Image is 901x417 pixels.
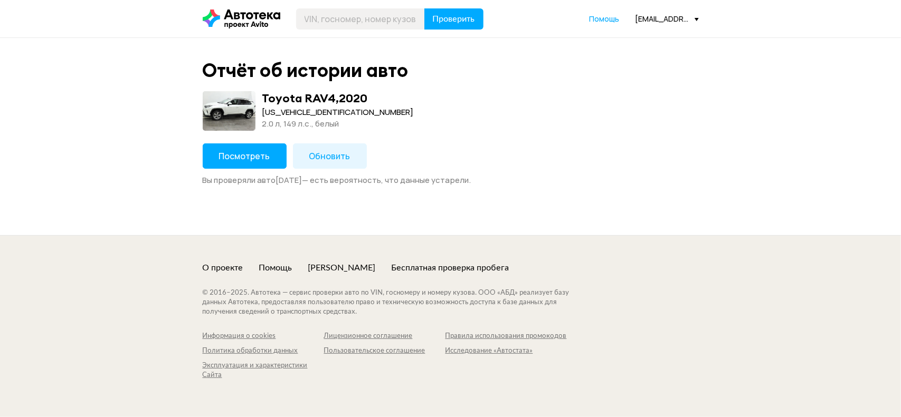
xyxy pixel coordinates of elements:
a: Эксплуатация и характеристики Сайта [203,361,324,380]
div: Вы проверяли авто [DATE] — есть вероятность, что данные устарели. [203,175,699,186]
a: Пользовательское соглашение [324,346,445,356]
button: Проверить [424,8,483,30]
span: Обновить [309,150,350,162]
input: VIN, госномер, номер кузова [296,8,425,30]
a: Помощь [259,262,292,274]
a: Бесплатная проверка пробега [392,262,509,274]
div: Отчёт об истории авто [203,59,409,82]
div: [US_VEHICLE_IDENTIFICATION_NUMBER] [262,106,414,118]
button: Посмотреть [203,143,287,169]
a: Информация о cookies [203,332,324,341]
a: Исследование «Автостата» [445,346,567,356]
span: Посмотреть [219,150,270,162]
div: [EMAIL_ADDRESS][DOMAIN_NAME] [636,14,699,24]
a: Лицензионное соглашение [324,332,445,341]
div: Toyota RAV4 , 2020 [262,91,368,105]
a: О проекте [203,262,243,274]
a: Правила использования промокодов [445,332,567,341]
a: [PERSON_NAME] [308,262,376,274]
a: Помощь [590,14,620,24]
span: Проверить [433,15,475,23]
div: © 2016– 2025 . Автотека — сервис проверки авто по VIN, госномеру и номеру кузова. ООО «АБД» реали... [203,288,591,317]
a: Политика обработки данных [203,346,324,356]
div: 2.0 л, 149 л.c., белый [262,118,414,130]
button: Обновить [293,143,367,169]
